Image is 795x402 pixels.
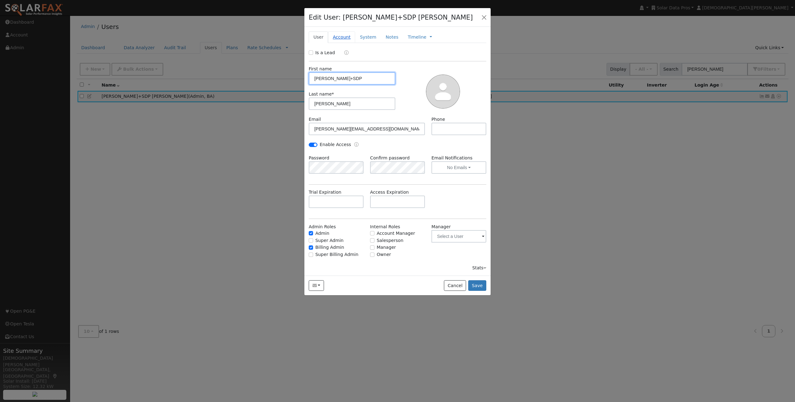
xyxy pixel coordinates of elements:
h4: Edit User: [PERSON_NAME]+SDP [PERSON_NAME] [309,12,473,22]
label: Enable Access [320,141,351,148]
label: Manager [431,224,451,230]
label: Password [309,155,329,161]
label: Super Admin [315,237,344,244]
input: Super Admin [309,238,313,243]
span: Required [332,92,334,97]
label: Admin Roles [309,224,336,230]
label: Admin [315,230,329,237]
input: Select a User [431,230,486,243]
input: Manager [370,245,374,250]
label: Super Billing Admin [315,251,358,258]
button: Cancel [444,280,466,291]
label: Billing Admin [315,244,344,251]
a: System [355,31,381,43]
label: Access Expiration [370,189,409,196]
a: Notes [381,31,403,43]
a: Lead [340,50,349,57]
label: Email Notifications [431,155,486,161]
input: Owner [370,253,374,257]
label: Is a Lead [315,50,335,56]
label: Salesperson [377,237,403,244]
label: Phone [431,116,445,123]
label: Confirm password [370,155,410,161]
label: Trial Expiration [309,189,341,196]
label: Owner [377,251,391,258]
a: Account [328,31,355,43]
input: Salesperson [370,238,374,243]
input: Billing Admin [309,245,313,250]
input: Super Billing Admin [309,253,313,257]
input: Is a Lead [309,50,313,55]
div: Stats [472,265,486,271]
label: First name [309,66,332,72]
label: Account Manager [377,230,415,237]
button: brad+sdp@solardatapros.com [309,280,324,291]
label: Internal Roles [370,224,400,230]
a: User [309,31,328,43]
label: Email [309,116,321,123]
a: Timeline [408,34,426,40]
button: No Emails [431,161,486,174]
label: Last name [309,91,334,97]
a: Enable Access [354,141,359,149]
input: Admin [309,231,313,235]
label: Manager [377,244,396,251]
input: Account Manager [370,231,374,235]
button: Save [468,280,486,291]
